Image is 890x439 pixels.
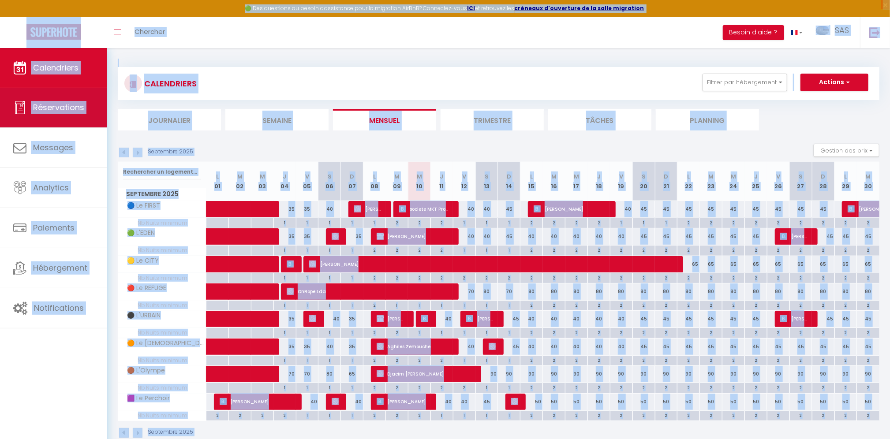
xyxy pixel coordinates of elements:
abbr: L [216,172,219,181]
div: 1 [296,218,318,227]
th: 24 [722,162,745,201]
div: 2 [386,218,408,227]
div: 2 [655,246,677,254]
div: 2 [812,218,834,227]
div: 1 [274,218,296,227]
div: 2 [655,273,677,282]
th: 20 [632,162,655,201]
abbr: D [507,172,511,181]
div: 1 [453,246,475,254]
span: Analytics [33,182,69,193]
div: 1 [453,301,475,309]
span: [PERSON_NAME] [287,256,294,272]
div: 65 [857,256,879,272]
li: Trimestre [441,109,544,130]
span: [PERSON_NAME] [780,310,810,327]
abbr: L [687,172,690,181]
a: créneaux d'ouverture de la salle migration [515,4,644,12]
div: 2 [588,273,610,282]
div: 2 [633,273,655,282]
div: 65 [767,256,789,272]
span: 🔵​ Le FIRST [120,201,163,211]
abbr: M [237,172,243,181]
abbr: D [350,172,354,181]
div: 2 [386,246,408,254]
div: 45 [745,228,767,245]
div: 80 [745,283,767,300]
button: Besoin d'aide ? [723,25,784,40]
th: 01 [206,162,229,201]
span: [PERSON_NAME] [354,201,384,217]
div: 2 [790,273,812,282]
abbr: J [754,172,758,181]
div: 2 [835,246,857,254]
div: 2 [543,218,565,227]
div: 2 [408,273,430,282]
abbr: L [530,172,533,181]
div: 2 [745,218,767,227]
div: 1 [296,273,318,282]
div: 2 [520,301,542,309]
th: 19 [610,162,632,201]
span: [PERSON_NAME] [511,393,519,410]
div: 1 [633,218,655,227]
div: 1 [498,301,520,309]
div: 40 [430,311,453,327]
abbr: M [708,172,714,181]
div: 2 [565,301,587,309]
div: 45 [700,201,722,217]
img: ... [816,26,829,35]
div: 1 [431,301,453,309]
th: 15 [520,162,543,201]
div: 65 [722,256,745,272]
span: Djacim [PERSON_NAME] [377,365,474,382]
div: 2 [700,273,722,282]
strong: ICI [467,4,475,12]
th: 12 [453,162,475,201]
span: [PERSON_NAME] [421,310,429,327]
th: 02 [228,162,251,201]
div: 2 [767,301,789,309]
li: Tâches [548,109,651,130]
div: 35 [341,228,363,245]
div: 2 [677,273,699,282]
span: Chercher [135,27,165,36]
a: Chercher [128,17,172,48]
abbr: L [373,172,376,181]
li: Semaine [225,109,329,130]
div: 1 [296,301,318,309]
div: 45 [745,201,767,217]
abbr: V [776,172,780,181]
div: 80 [812,283,834,300]
div: 40 [318,311,341,327]
div: 1 [341,273,363,282]
div: 2 [633,246,655,254]
span: [PERSON_NAME] [377,310,407,327]
abbr: M [417,172,422,181]
div: 2 [857,273,879,282]
div: 35 [296,201,318,217]
th: 03 [251,162,273,201]
th: 25 [745,162,767,201]
div: 40 [587,228,610,245]
button: Filtrer par hébergement [703,74,787,91]
th: 23 [700,162,722,201]
div: 80 [475,283,498,300]
div: 45 [498,228,520,245]
div: 2 [857,218,879,227]
span: Nb Nuits minimum [118,218,206,228]
span: [PERSON_NAME] [466,310,496,327]
div: 40 [318,201,341,217]
th: 26 [767,162,789,201]
div: 2 [565,218,587,227]
div: 2 [588,301,610,309]
th: 04 [273,162,296,201]
abbr: S [328,172,332,181]
div: 45 [812,201,834,217]
div: 2 [363,246,385,254]
div: 2 [835,273,857,282]
div: 2 [835,301,857,309]
div: 2 [431,246,453,254]
th: 05 [296,162,318,201]
abbr: S [799,172,803,181]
